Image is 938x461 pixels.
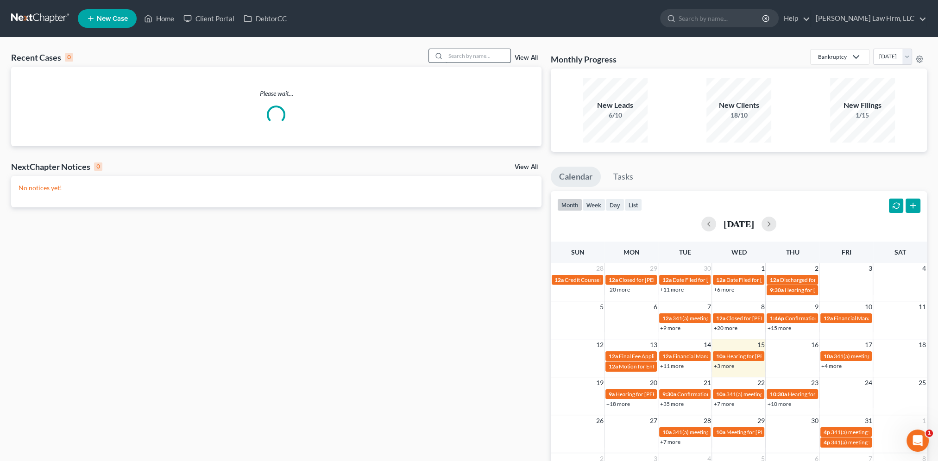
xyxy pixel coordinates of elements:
[97,15,128,22] span: New Case
[716,276,725,283] span: 12a
[660,400,683,407] a: +35 more
[618,363,793,370] span: Motion for Entry of Discharge for [PERSON_NAME] & [PERSON_NAME]
[823,315,832,322] span: 12a
[515,55,538,61] a: View All
[713,400,734,407] a: +7 more
[648,377,658,388] span: 20
[702,415,711,426] span: 28
[780,276,860,283] span: Discharged for [PERSON_NAME]
[608,363,617,370] span: 12a
[571,248,584,256] span: Sun
[830,111,895,120] div: 1/15
[11,89,541,98] p: Please wait...
[606,286,630,293] a: +20 more
[662,276,671,283] span: 12a
[756,377,765,388] span: 22
[595,415,604,426] span: 26
[823,439,830,446] span: 4p
[810,339,819,350] span: 16
[831,429,920,436] span: 341(a) meeting for [PERSON_NAME]
[702,377,711,388] span: 21
[813,301,819,312] span: 9
[925,430,933,437] span: 1
[551,54,617,65] h3: Monthly Progress
[921,415,927,426] span: 1
[515,164,538,170] a: View All
[918,339,927,350] span: 18
[706,100,771,111] div: New Clients
[557,199,582,211] button: month
[648,339,658,350] span: 13
[662,391,676,398] span: 9:30a
[726,391,864,398] span: 341(a) meeting for [PERSON_NAME] & [PERSON_NAME]
[583,111,648,120] div: 6/10
[863,415,873,426] span: 31
[446,49,510,62] input: Search by name...
[583,100,648,111] div: New Leads
[918,301,927,312] span: 11
[660,438,680,445] a: +7 more
[624,199,642,211] button: list
[756,339,765,350] span: 15
[756,415,765,426] span: 29
[623,248,639,256] span: Mon
[11,52,73,63] div: Recent Cases
[65,53,73,62] div: 0
[716,391,725,398] span: 10a
[769,287,783,293] span: 9:30a
[769,391,787,398] span: 10:30a
[907,430,929,452] iframe: Intercom live chat
[811,10,926,27] a: [PERSON_NAME] Law Firm, LLC
[615,391,687,398] span: Hearing for [PERSON_NAME]
[660,286,683,293] a: +11 more
[19,183,534,193] p: No notices yet!
[702,339,711,350] span: 14
[818,53,847,61] div: Bankruptcy
[726,353,798,360] span: Hearing for [PERSON_NAME]
[618,353,784,360] span: Final Fee Application Filed for [PERSON_NAME] & [PERSON_NAME]
[662,315,671,322] span: 12a
[863,301,873,312] span: 10
[605,199,624,211] button: day
[810,377,819,388] span: 23
[662,429,671,436] span: 10a
[565,276,661,283] span: Credit Counseling for [PERSON_NAME]
[677,391,782,398] span: Confirmation hearing for [PERSON_NAME]
[823,429,830,436] span: 4p
[608,353,617,360] span: 12a
[595,377,604,388] span: 19
[672,276,749,283] span: Date Filed for [PERSON_NAME]
[648,415,658,426] span: 27
[863,377,873,388] span: 24
[731,248,746,256] span: Wed
[660,324,680,331] a: +9 more
[672,353,780,360] span: Financial Management for [PERSON_NAME]
[605,167,642,187] a: Tasks
[716,429,725,436] span: 10a
[830,100,895,111] div: New Filings
[760,263,765,274] span: 1
[608,391,614,398] span: 9a
[554,276,564,283] span: 12a
[726,276,852,283] span: Date Filed for [PERSON_NAME] & [PERSON_NAME]
[784,287,856,293] span: Hearing for [PERSON_NAME]
[660,362,683,369] a: +11 more
[679,10,763,27] input: Search by name...
[608,276,617,283] span: 12a
[716,353,725,360] span: 10a
[716,315,725,322] span: 12a
[139,10,179,27] a: Home
[823,353,832,360] span: 10a
[726,429,799,436] span: Meeting for [PERSON_NAME]
[11,161,102,172] div: NextChapter Notices
[713,286,734,293] a: +6 more
[821,362,841,369] a: +4 more
[713,362,734,369] a: +3 more
[713,324,737,331] a: +20 more
[662,353,671,360] span: 12a
[863,339,873,350] span: 17
[595,263,604,274] span: 28
[831,439,920,446] span: 341(a) meeting for [PERSON_NAME]
[606,400,630,407] a: +18 more
[702,263,711,274] span: 30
